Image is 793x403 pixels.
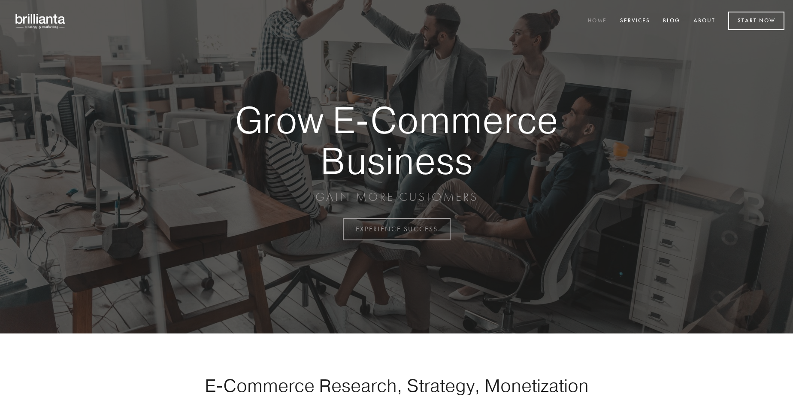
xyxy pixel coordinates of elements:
strong: Grow E-Commerce Business [205,100,588,181]
h1: E-Commerce Research, Strategy, Monetization [178,375,615,396]
a: EXPERIENCE SUCCESS [343,218,451,240]
img: brillianta - research, strategy, marketing [9,9,73,33]
a: Blog [657,14,686,28]
a: Start Now [728,12,784,30]
p: GAIN MORE CUSTOMERS [205,189,588,205]
a: About [688,14,721,28]
a: Services [614,14,656,28]
a: Home [582,14,612,28]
